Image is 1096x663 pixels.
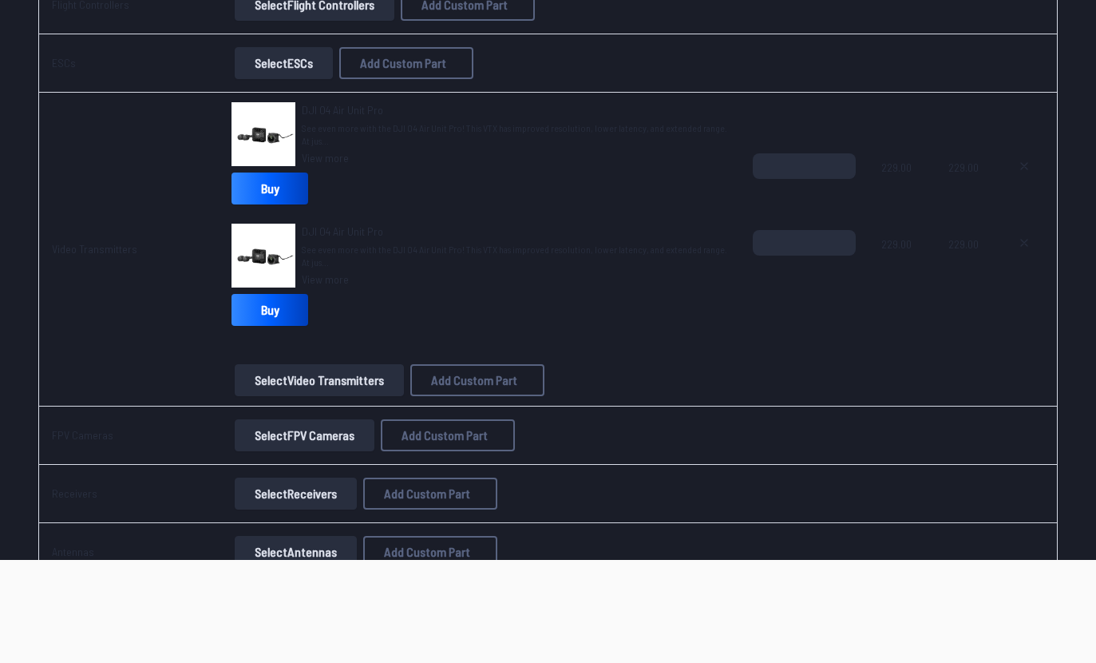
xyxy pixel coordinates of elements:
[231,47,336,79] a: SelectESCs
[231,224,295,288] img: image
[235,47,333,79] button: SelectESCs
[363,478,497,510] button: Add Custom Part
[147,560,949,659] iframe: Advertisement
[384,487,470,500] span: Add Custom Part
[231,294,308,326] a: Buy
[302,224,383,238] span: DJI O4 Air Unit Pro
[231,102,295,166] img: image
[235,536,357,568] button: SelectAntennas
[235,419,374,451] button: SelectFPV Cameras
[231,419,378,451] a: SelectFPV Cameras
[302,272,727,288] a: View more
[231,173,308,204] a: Buy
[302,224,727,240] a: DJI O4 Air Unit Pro
[52,56,76,69] a: ESCs
[431,374,517,387] span: Add Custom Part
[302,243,727,268] span: See even more with the DJI O4 Air Unit Pro! This VTX has improved resolution, lower latency, and ...
[235,364,404,396] button: SelectVideo Transmitters
[235,478,357,510] button: SelectReceivers
[881,153,923,230] span: 229.00
[52,428,113,442] a: FPV Cameras
[384,546,470,558] span: Add Custom Part
[948,153,979,230] span: 229.00
[302,121,727,147] span: See even more with the DJI O4 Air Unit Pro! This VTX has improved resolution, lower latency, and ...
[402,429,488,442] span: Add Custom Part
[231,536,360,568] a: SelectAntennas
[881,230,923,307] span: 229.00
[231,478,360,510] a: SelectReceivers
[339,47,473,79] button: Add Custom Part
[948,230,979,307] span: 229.00
[52,242,137,256] a: Video Transmitters
[52,545,94,558] a: Antennas
[302,102,727,118] a: DJI O4 Air Unit Pro
[302,150,727,166] a: View more
[410,364,544,396] button: Add Custom Part
[231,364,407,396] a: SelectVideo Transmitters
[381,419,515,451] button: Add Custom Part
[360,57,446,69] span: Add Custom Part
[302,103,383,117] span: DJI O4 Air Unit Pro
[363,536,497,568] button: Add Custom Part
[52,486,97,500] a: Receivers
